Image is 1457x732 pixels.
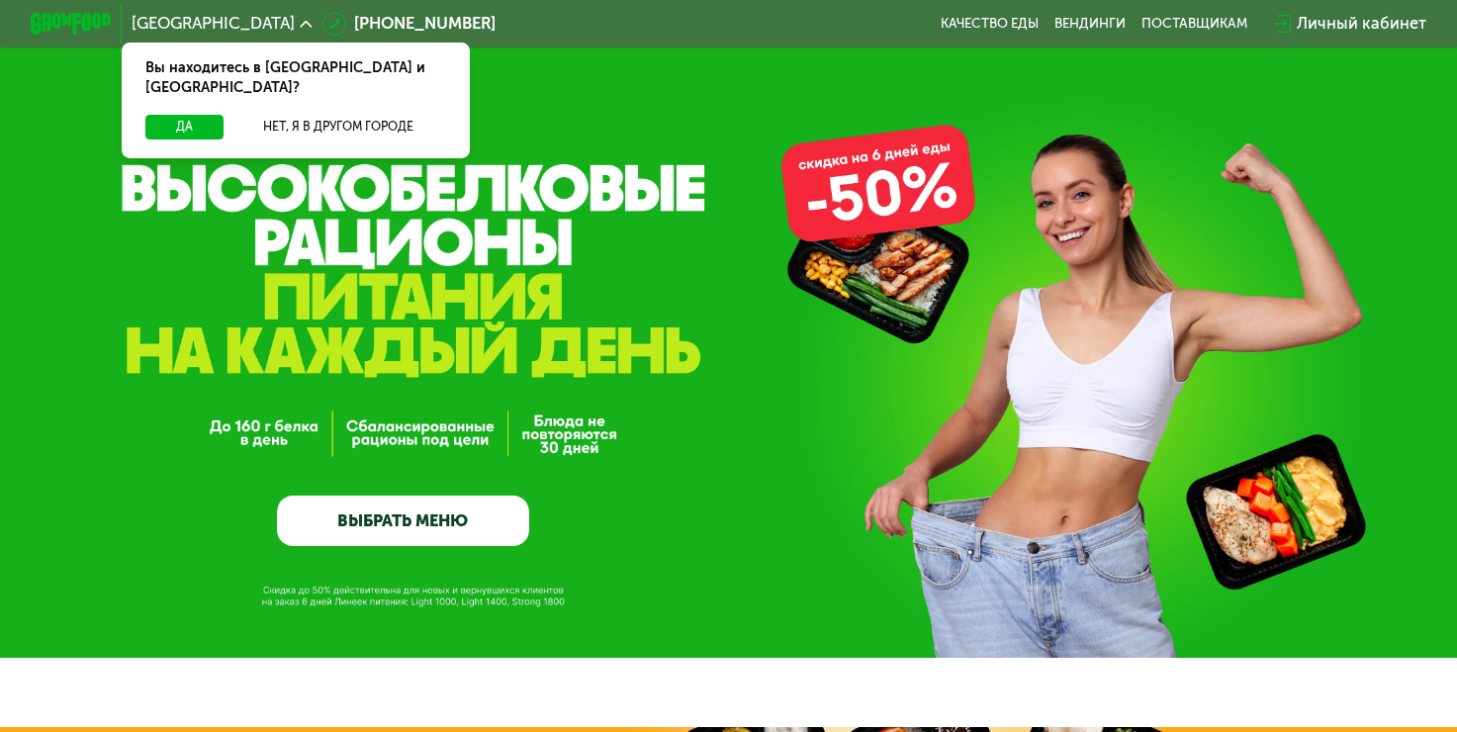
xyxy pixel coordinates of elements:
button: Нет, я в другом городе [231,115,445,139]
span: [GEOGRAPHIC_DATA] [132,16,295,32]
a: Вендинги [1054,16,1126,32]
a: ВЫБРАТЬ МЕНЮ [277,496,529,546]
a: Качество еды [941,16,1039,32]
div: Вы находитесь в [GEOGRAPHIC_DATA] и [GEOGRAPHIC_DATA]? [122,43,470,116]
a: [PHONE_NUMBER] [322,12,497,37]
div: поставщикам [1141,16,1247,32]
button: Да [145,115,224,139]
div: Личный кабинет [1297,12,1426,37]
